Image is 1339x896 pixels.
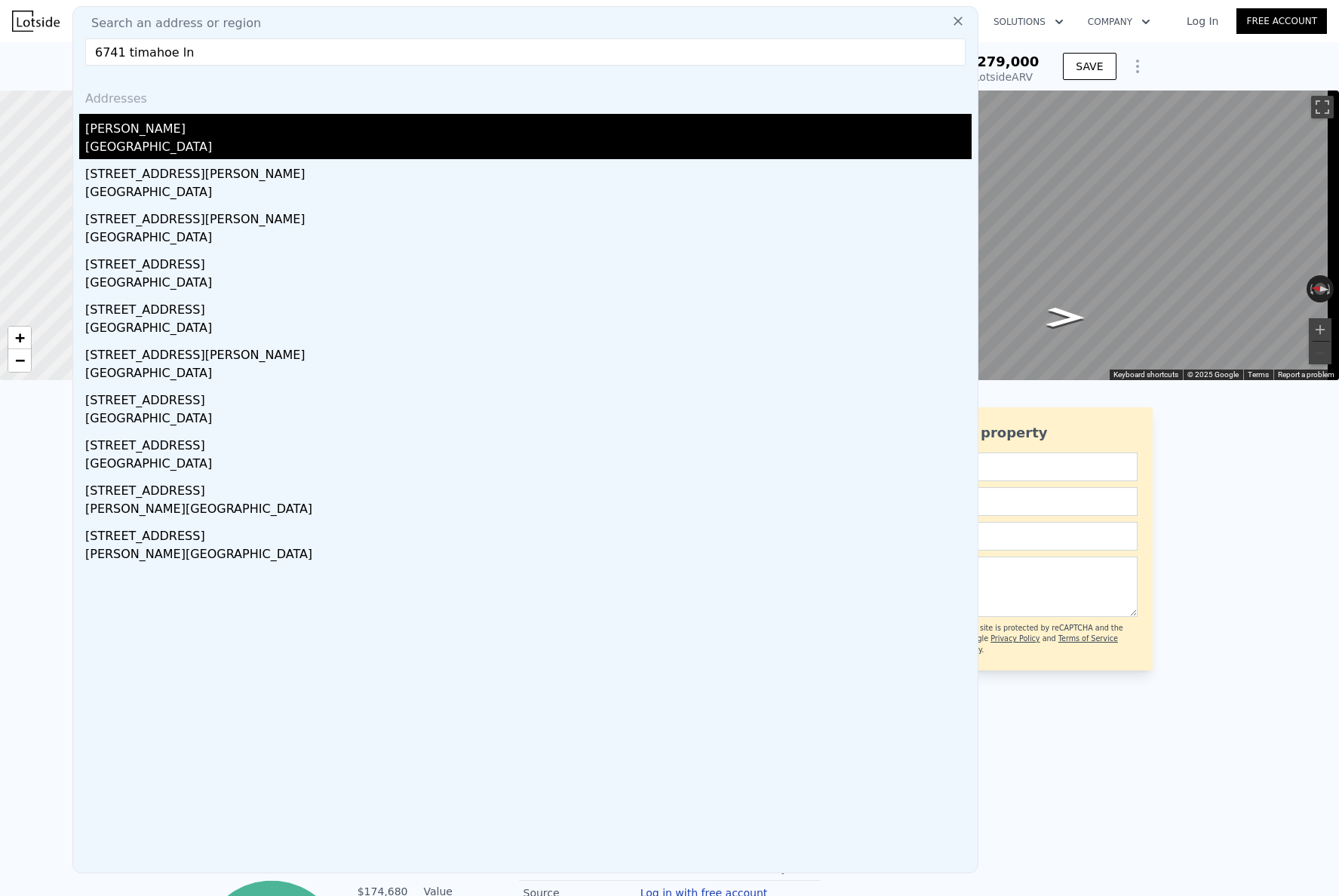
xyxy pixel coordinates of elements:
a: Log In [1169,14,1236,29]
span: © 2025 Google [1187,370,1239,379]
div: [STREET_ADDRESS][PERSON_NAME] [85,340,972,364]
a: Terms of Service [1058,634,1118,643]
path: Go South, Wilson St NE [1030,302,1101,332]
button: Toggle fullscreen view [1311,96,1334,118]
div: [STREET_ADDRESS] [85,250,972,274]
button: Zoom out [1309,342,1331,364]
a: Zoom in [8,327,31,349]
div: Ask about this property [866,422,1138,443]
input: Email [866,487,1138,516]
div: [GEOGRAPHIC_DATA] [85,183,972,204]
input: Enter an address, city, region, neighborhood or zip code [85,38,966,66]
div: [GEOGRAPHIC_DATA] [85,410,972,431]
a: Report a problem [1278,370,1334,379]
div: [GEOGRAPHIC_DATA] [85,229,972,250]
div: [STREET_ADDRESS][PERSON_NAME] [85,204,972,229]
span: − [15,351,25,370]
span: Search an address or region [79,14,261,32]
span: $279,000 [968,54,1040,69]
button: Company [1076,8,1162,35]
button: Zoom in [1309,318,1331,341]
input: Name [866,453,1138,481]
div: Map [690,91,1339,380]
div: [PERSON_NAME][GEOGRAPHIC_DATA] [85,545,972,566]
a: Privacy Policy [990,634,1040,643]
a: Free Account [1236,8,1327,34]
a: Terms [1248,370,1269,379]
div: [GEOGRAPHIC_DATA] [85,319,972,340]
div: [STREET_ADDRESS] [85,521,972,545]
div: [STREET_ADDRESS] [85,431,972,455]
span: + [15,328,25,347]
div: [STREET_ADDRESS] [85,476,972,500]
button: Rotate clockwise [1326,275,1334,302]
a: Zoom out [8,349,31,372]
div: [STREET_ADDRESS][PERSON_NAME] [85,159,972,183]
button: Rotate counterclockwise [1307,275,1315,302]
div: Addresses [79,78,972,114]
div: [GEOGRAPHIC_DATA] [85,455,972,476]
div: This site is protected by reCAPTCHA and the Google and apply. [963,623,1137,655]
input: Phone [866,522,1138,551]
button: SAVE [1063,53,1116,80]
div: [GEOGRAPHIC_DATA] [85,274,972,295]
div: [STREET_ADDRESS] [85,385,972,410]
button: Keyboard shortcuts [1113,370,1178,380]
div: [GEOGRAPHIC_DATA] [85,138,972,159]
button: Show Options [1122,51,1153,81]
div: [PERSON_NAME] [85,114,972,138]
button: Reset the view [1306,282,1334,296]
div: [STREET_ADDRESS] [85,295,972,319]
div: Street View [690,91,1339,380]
div: [PERSON_NAME][GEOGRAPHIC_DATA] [85,500,972,521]
img: Lotside [12,11,60,32]
div: Lotside ARV [968,69,1040,84]
button: Solutions [981,8,1076,35]
div: [GEOGRAPHIC_DATA] [85,364,972,385]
